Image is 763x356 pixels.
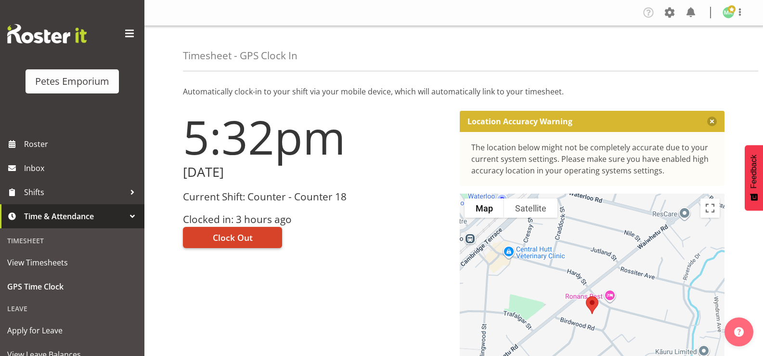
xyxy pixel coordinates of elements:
a: GPS Time Clock [2,275,142,299]
h2: [DATE] [183,165,448,180]
span: Roster [24,137,140,151]
span: Shifts [24,185,125,199]
h4: Timesheet - GPS Clock In [183,50,297,61]
p: Location Accuracy Warning [467,117,572,126]
img: melanie-richardson713.jpg [723,7,734,18]
button: Toggle fullscreen view [700,198,720,218]
span: View Timesheets [7,255,137,270]
h1: 5:32pm [183,111,448,163]
span: Apply for Leave [7,323,137,338]
div: The location below might not be completely accurate due to your current system settings. Please m... [471,142,713,176]
div: Petes Emporium [35,74,109,89]
span: Inbox [24,161,140,175]
a: View Timesheets [2,251,142,275]
p: Automatically clock-in to your shift via your mobile device, which will automatically link to you... [183,86,724,97]
div: Leave [2,299,142,318]
button: Show street map [465,198,504,218]
div: Timesheet [2,231,142,251]
span: Time & Attendance [24,209,125,224]
span: Feedback [750,155,758,188]
span: Clock Out [213,231,253,244]
button: Close message [707,117,717,126]
button: Show satellite imagery [504,198,557,218]
img: Rosterit website logo [7,24,87,43]
span: GPS Time Clock [7,279,137,294]
a: Apply for Leave [2,318,142,343]
button: Clock Out [183,227,282,248]
h3: Current Shift: Counter - Counter 18 [183,191,448,202]
button: Feedback - Show survey [745,145,763,211]
h3: Clocked in: 3 hours ago [183,214,448,225]
img: help-xxl-2.png [734,327,744,337]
